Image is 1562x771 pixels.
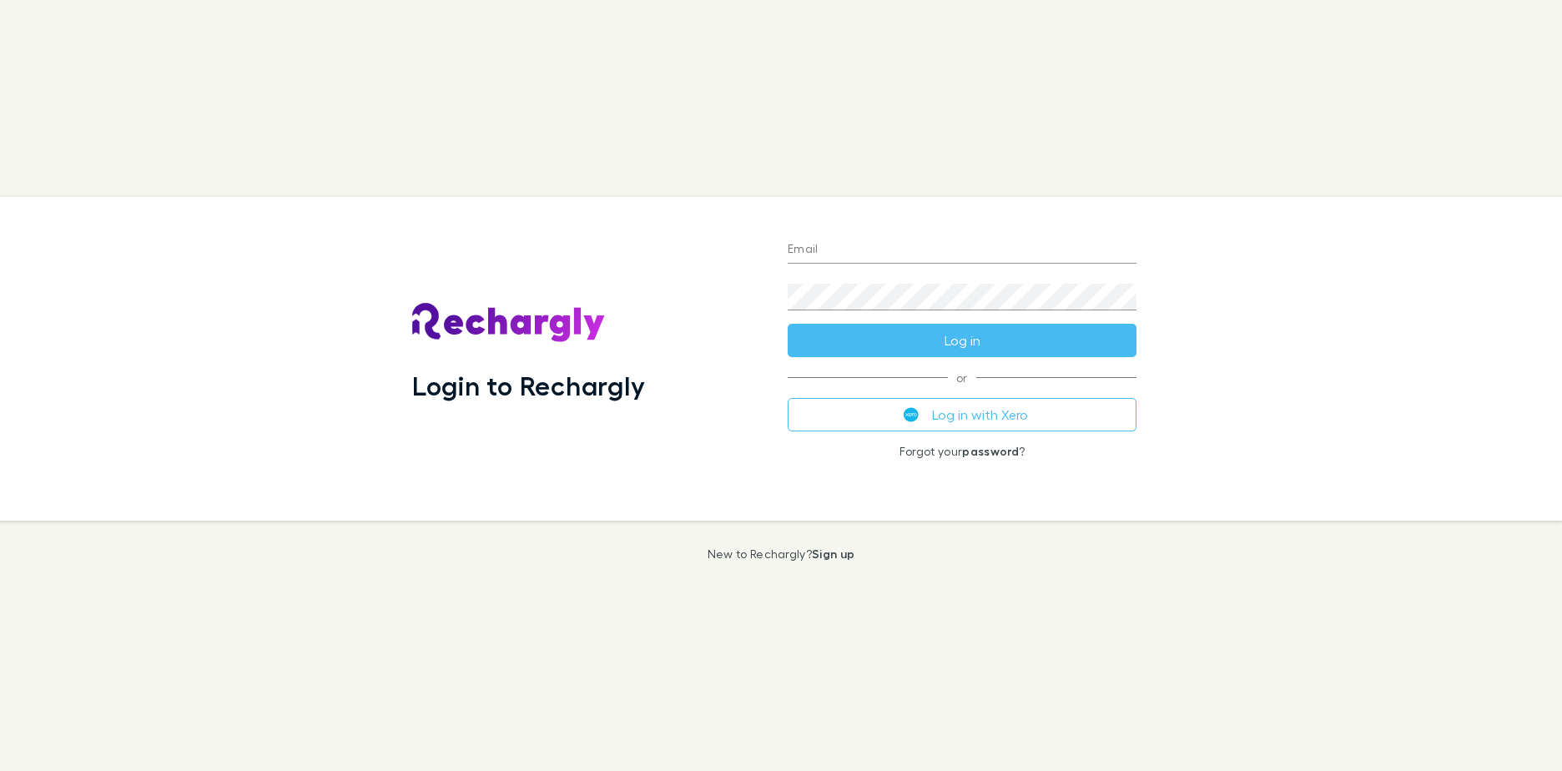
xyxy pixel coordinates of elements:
h1: Login to Rechargly [412,370,645,401]
button: Log in [788,324,1136,357]
img: Xero's logo [904,407,919,422]
p: New to Rechargly? [708,547,855,561]
button: Log in with Xero [788,398,1136,431]
a: password [962,444,1019,458]
span: or [788,377,1136,378]
img: Rechargly's Logo [412,303,606,343]
a: Sign up [812,547,854,561]
p: Forgot your ? [788,445,1136,458]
